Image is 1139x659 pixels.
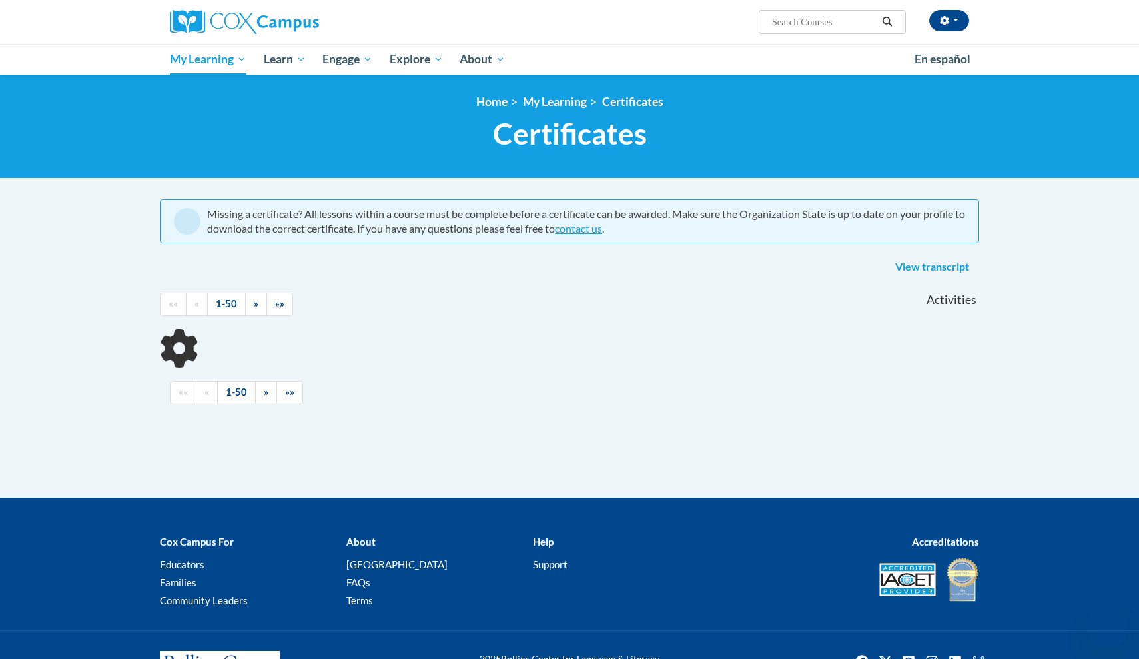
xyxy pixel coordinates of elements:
span: » [264,386,268,398]
a: End [266,293,293,316]
span: Explore [390,51,443,67]
span: »» [275,298,284,309]
button: Account Settings [929,10,969,31]
a: Educators [160,558,204,570]
a: En español [906,45,979,73]
span: Learn [264,51,306,67]
a: contact us [555,222,602,235]
a: Engage [314,44,381,75]
a: My Learning [161,44,255,75]
a: About [452,44,514,75]
span: About [460,51,505,67]
a: View transcript [885,257,979,278]
a: Learn [255,44,314,75]
a: Begining [160,293,187,316]
a: 1-50 [207,293,246,316]
a: Next [255,381,277,404]
b: Help [533,536,554,548]
span: «« [169,298,178,309]
b: Cox Campus For [160,536,234,548]
b: Accreditations [912,536,979,548]
a: Certificates [602,95,663,109]
span: Certificates [493,116,647,151]
div: Missing a certificate? All lessons within a course must be complete before a certificate can be a... [207,207,965,236]
a: Home [476,95,508,109]
a: Begining [170,381,196,404]
a: 1-50 [217,381,256,404]
span: En español [915,52,970,66]
span: My Learning [170,51,246,67]
a: Support [533,558,568,570]
a: Cox Campus [170,10,423,34]
span: « [204,386,209,398]
a: End [276,381,303,404]
iframe: Button to launch messaging window [1086,606,1128,648]
span: « [194,298,199,309]
div: Main menu [150,44,989,75]
button: Search [877,14,897,30]
img: Accredited IACET® Provider [879,563,936,596]
a: My Learning [523,95,587,109]
span: Activities [927,293,976,307]
img: IDA® Accredited [946,556,979,603]
img: Cox Campus [170,10,319,34]
b: About [346,536,376,548]
a: Community Leaders [160,594,248,606]
a: Terms [346,594,373,606]
a: [GEOGRAPHIC_DATA] [346,558,448,570]
a: Families [160,576,196,588]
a: FAQs [346,576,370,588]
span: » [254,298,258,309]
a: Previous [196,381,218,404]
span: «« [179,386,188,398]
a: Previous [186,293,208,316]
a: Explore [381,44,452,75]
a: Next [245,293,267,316]
span: »» [285,386,294,398]
span: Engage [322,51,372,67]
input: Search Courses [771,14,877,30]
